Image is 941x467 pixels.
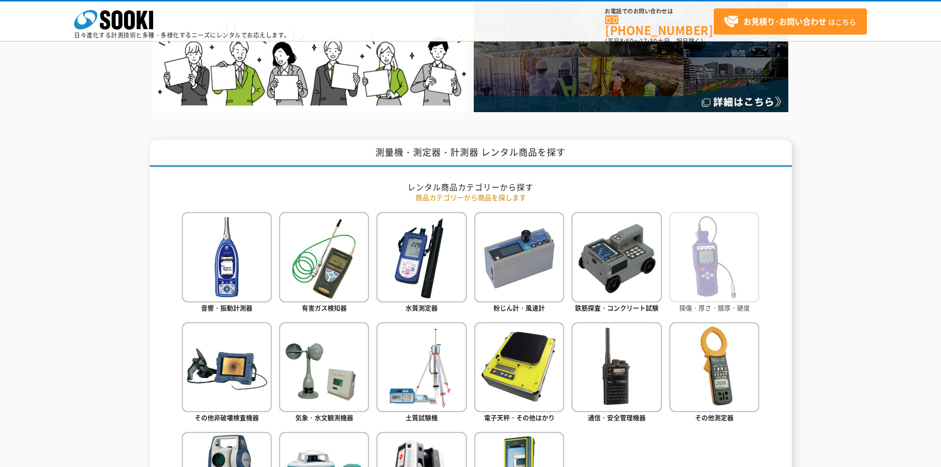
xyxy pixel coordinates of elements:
span: (平日 ～ 土日、祝日除く) [605,37,703,45]
a: 気象・水文観測機器 [279,322,369,425]
a: 有害ガス検知器 [279,212,369,314]
img: 鉄筋探査・コンクリート試験 [572,212,661,302]
a: 電子天秤・その他はかり [474,322,564,425]
img: 水質測定器 [376,212,466,302]
span: 8:50 [620,37,634,45]
a: 鉄筋探査・コンクリート試験 [572,212,661,314]
span: 電子天秤・その他はかり [484,413,555,422]
img: 粉じん計・風速計 [474,212,564,302]
a: 通信・安全管理機器 [572,322,661,425]
span: はこちら [724,14,856,29]
img: 土質試験機 [376,322,466,412]
img: 電子天秤・その他はかり [474,322,564,412]
a: 水質測定器 [376,212,466,314]
span: 有害ガス検知器 [302,303,347,312]
a: お見積り･お問い合わせはこちら [714,8,867,35]
img: 有害ガス検知器 [279,212,369,302]
span: 粉じん計・風速計 [493,303,545,312]
span: その他非破壊検査機器 [195,413,259,422]
img: 気象・水文観測機器 [279,322,369,412]
span: その他測定器 [695,413,734,422]
span: お電話でのお問い合わせは [605,8,714,14]
h2: レンタル商品カテゴリーから探す [182,182,760,192]
span: 気象・水文観測機器 [295,413,353,422]
span: 水質測定器 [406,303,438,312]
a: その他測定器 [669,322,759,425]
span: 17:30 [640,37,657,45]
span: 通信・安全管理機器 [588,413,646,422]
h1: 測量機・測定器・計測器 レンタル商品を探す [150,140,792,167]
a: 音響・振動計測器 [182,212,272,314]
strong: お見積り･お問い合わせ [743,15,826,27]
span: 鉄筋探査・コンクリート試験 [575,303,658,312]
img: 通信・安全管理機器 [572,322,661,412]
img: その他非破壊検査機器 [182,322,272,412]
span: 探傷・厚さ・膜厚・硬度 [679,303,750,312]
p: 日々進化する計測技術と多種・多様化するニーズにレンタルでお応えします。 [74,32,290,38]
a: その他非破壊検査機器 [182,322,272,425]
a: [PHONE_NUMBER] [605,15,714,36]
img: 音響・振動計測器 [182,212,272,302]
p: 商品カテゴリーから商品を探します [182,192,760,203]
a: 粉じん計・風速計 [474,212,564,314]
span: 音響・振動計測器 [201,303,252,312]
span: 土質試験機 [406,413,438,422]
a: 土質試験機 [376,322,466,425]
img: 探傷・厚さ・膜厚・硬度 [669,212,759,302]
img: その他測定器 [669,322,759,412]
a: 探傷・厚さ・膜厚・硬度 [669,212,759,314]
